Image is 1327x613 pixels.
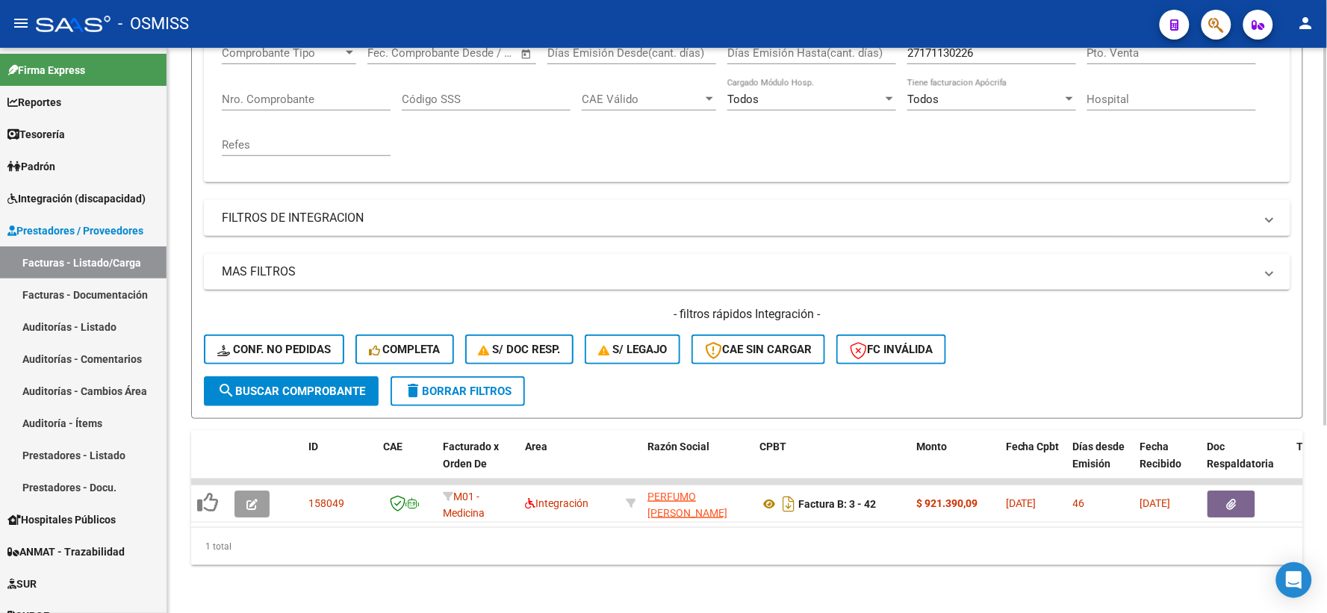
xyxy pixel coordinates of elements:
[525,497,588,509] span: Integración
[222,46,343,60] span: Comprobante Tipo
[7,544,125,560] span: ANMAT - Trazabilidad
[1208,441,1275,470] span: Doc Respaldatoria
[1073,441,1125,470] span: Días desde Emisión
[598,343,667,356] span: S/ legajo
[465,334,574,364] button: S/ Doc Resp.
[7,576,37,592] span: SUR
[443,441,499,470] span: Facturado x Orden De
[7,190,146,207] span: Integración (discapacidad)
[383,441,403,452] span: CAE
[7,126,65,143] span: Tesorería
[518,46,535,63] button: Open calendar
[1000,431,1067,497] datatable-header-cell: Fecha Cpbt
[1297,14,1315,32] mat-icon: person
[759,441,786,452] span: CPBT
[222,264,1255,280] mat-panel-title: MAS FILTROS
[302,431,377,497] datatable-header-cell: ID
[916,441,947,452] span: Monto
[1140,497,1171,509] span: [DATE]
[7,511,116,528] span: Hospitales Públicos
[437,431,519,497] datatable-header-cell: Facturado x Orden De
[369,343,441,356] span: Completa
[429,46,502,60] input: End date
[692,334,825,364] button: CAE SIN CARGAR
[217,343,331,356] span: Conf. no pedidas
[1006,497,1037,509] span: [DATE]
[1073,497,1085,509] span: 46
[1202,431,1291,497] datatable-header-cell: Doc Respaldatoria
[443,491,485,537] span: M01 - Medicina Esencial
[647,491,727,520] span: PERFUMO [PERSON_NAME]
[647,488,748,520] div: 27171130226
[1140,441,1182,470] span: Fecha Recibido
[404,382,422,399] mat-icon: delete
[779,492,798,516] i: Descargar documento
[582,93,703,106] span: CAE Válido
[355,334,454,364] button: Completa
[222,210,1255,226] mat-panel-title: FILTROS DE INTEGRACION
[118,7,189,40] span: - OSMISS
[1006,441,1060,452] span: Fecha Cpbt
[204,200,1290,236] mat-expansion-panel-header: FILTROS DE INTEGRACION
[12,14,30,32] mat-icon: menu
[7,223,143,239] span: Prestadores / Proveedores
[308,497,344,509] span: 158049
[204,306,1290,323] h4: - filtros rápidos Integración -
[705,343,812,356] span: CAE SIN CARGAR
[217,382,235,399] mat-icon: search
[907,93,939,106] span: Todos
[836,334,946,364] button: FC Inválida
[798,498,876,510] strong: Factura B: 3 - 42
[479,343,561,356] span: S/ Doc Resp.
[850,343,933,356] span: FC Inválida
[585,334,680,364] button: S/ legajo
[204,376,379,406] button: Buscar Comprobante
[753,431,910,497] datatable-header-cell: CPBT
[404,385,512,398] span: Borrar Filtros
[1134,431,1202,497] datatable-header-cell: Fecha Recibido
[217,385,365,398] span: Buscar Comprobante
[916,497,978,509] strong: $ 921.390,09
[191,528,1303,565] div: 1 total
[647,441,709,452] span: Razón Social
[391,376,525,406] button: Borrar Filtros
[204,334,344,364] button: Conf. no pedidas
[641,431,753,497] datatable-header-cell: Razón Social
[910,431,1000,497] datatable-header-cell: Monto
[525,441,547,452] span: Area
[377,431,437,497] datatable-header-cell: CAE
[7,94,61,111] span: Reportes
[308,441,318,452] span: ID
[367,46,416,60] input: Start date
[1276,562,1312,598] div: Open Intercom Messenger
[204,254,1290,290] mat-expansion-panel-header: MAS FILTROS
[1067,431,1134,497] datatable-header-cell: Días desde Emisión
[519,431,620,497] datatable-header-cell: Area
[7,158,55,175] span: Padrón
[727,93,759,106] span: Todos
[7,62,85,78] span: Firma Express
